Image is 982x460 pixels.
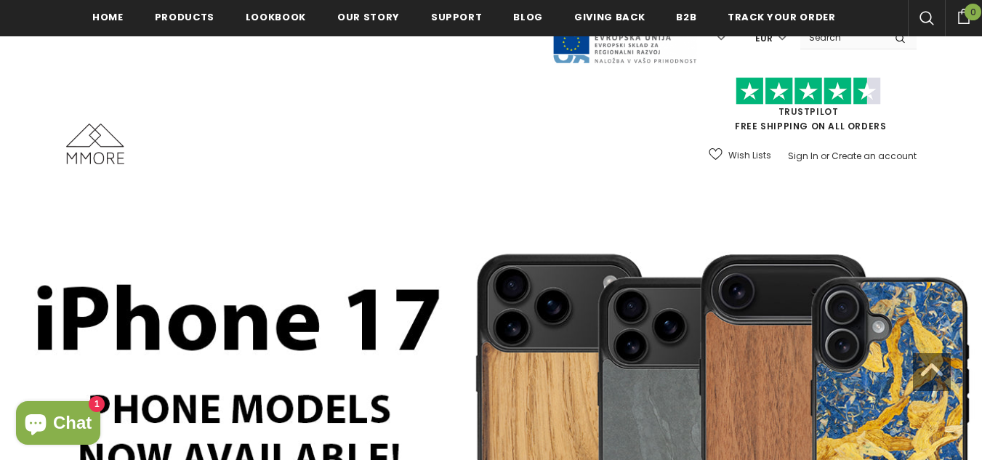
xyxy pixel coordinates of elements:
[800,27,884,48] input: Search Site
[755,31,773,46] span: EUR
[778,105,839,118] a: Trustpilot
[728,148,771,163] span: Wish Lists
[552,12,697,65] img: Javni Razpis
[337,10,400,24] span: Our Story
[945,7,982,24] a: 0
[155,10,214,24] span: Products
[12,401,105,448] inbox-online-store-chat: Shopify online store chat
[246,10,306,24] span: Lookbook
[709,142,771,168] a: Wish Lists
[431,10,483,24] span: support
[965,4,981,20] span: 0
[552,31,697,44] a: Javni Razpis
[736,77,881,105] img: Trust Pilot Stars
[66,124,124,164] img: MMORE Cases
[676,10,696,24] span: B2B
[728,10,835,24] span: Track your order
[788,150,818,162] a: Sign In
[513,10,543,24] span: Blog
[701,84,917,132] span: FREE SHIPPING ON ALL ORDERS
[574,10,645,24] span: Giving back
[832,150,917,162] a: Create an account
[821,150,829,162] span: or
[92,10,124,24] span: Home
